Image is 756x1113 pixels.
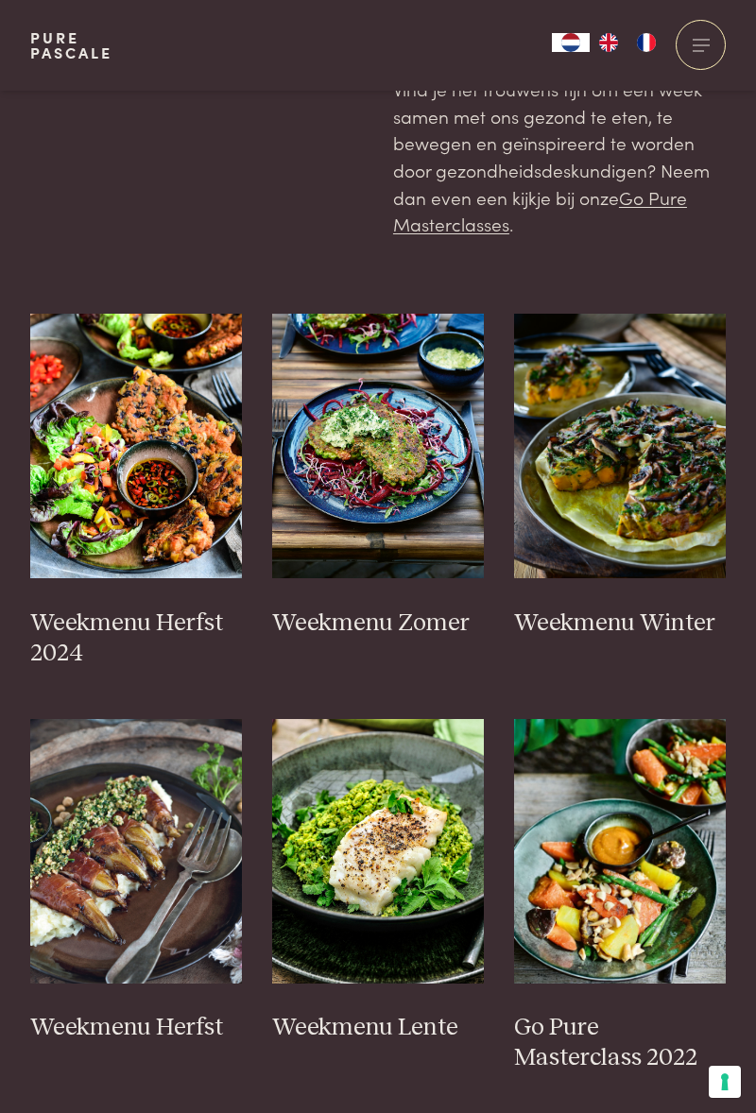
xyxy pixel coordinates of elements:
[30,30,112,60] a: PurePascale
[514,314,726,639] a: Weekmenu Winter Weekmenu Winter
[709,1066,741,1098] button: Uw voorkeuren voor toestemming voor trackingtechnologieën
[552,33,590,52] div: Language
[272,719,484,984] img: Weekmenu Lente
[30,719,242,984] img: Weekmenu Herfst
[272,608,484,639] h3: Weekmenu Zomer
[30,314,242,669] a: Weekmenu Herfst 2024 Weekmenu Herfst 2024
[272,314,484,578] img: Weekmenu Zomer
[552,33,590,52] a: NL
[514,314,726,578] img: Weekmenu Winter
[627,33,665,52] a: FR
[552,33,665,52] aside: Language selected: Nederlands
[30,1013,242,1043] h3: Weekmenu Herfst
[272,1013,484,1043] h3: Weekmenu Lente
[272,314,484,639] a: Weekmenu Zomer Weekmenu Zomer
[30,608,242,669] h3: Weekmenu Herfst 2024
[30,314,242,578] img: Weekmenu Herfst 2024
[514,719,726,1074] a: Go Pure Masterclass 2022 Go Pure Masterclass 2022
[590,33,627,52] a: EN
[514,719,726,984] img: Go Pure Masterclass 2022
[514,1013,726,1073] h3: Go Pure Masterclass 2022
[30,719,242,1044] a: Weekmenu Herfst Weekmenu Herfst
[514,608,726,639] h3: Weekmenu Winter
[393,184,687,237] a: Go Pure Masterclasses
[393,76,726,238] p: Vind je het trouwens fijn om een week samen met ons gezond te eten, te bewegen en geïnspireerd te...
[590,33,665,52] ul: Language list
[272,719,484,1044] a: Weekmenu Lente Weekmenu Lente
